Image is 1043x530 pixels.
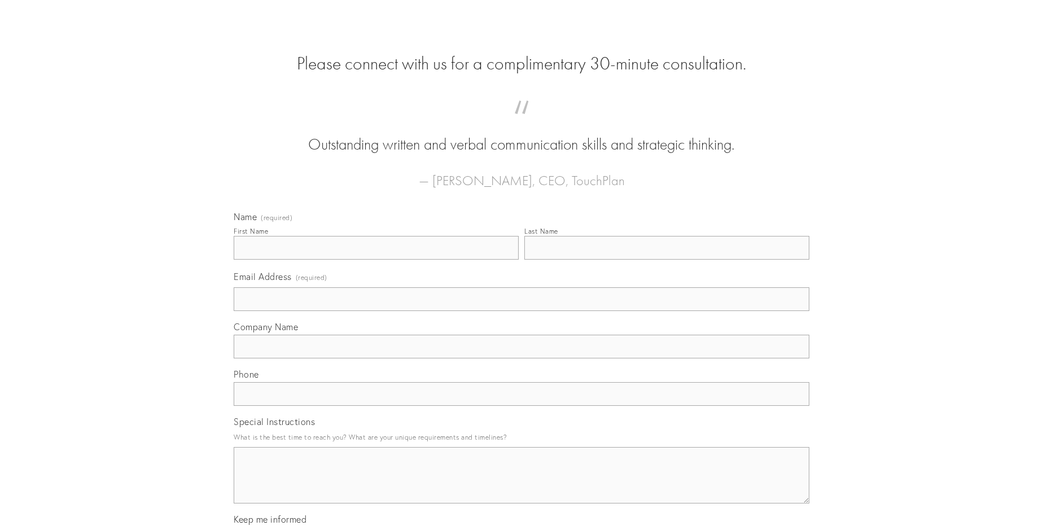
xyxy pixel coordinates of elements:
span: Email Address [234,271,292,282]
h2: Please connect with us for a complimentary 30-minute consultation. [234,53,809,75]
div: Last Name [524,227,558,235]
span: Special Instructions [234,416,315,427]
span: (required) [296,270,327,285]
span: Keep me informed [234,514,306,525]
p: What is the best time to reach you? What are your unique requirements and timelines? [234,430,809,445]
span: “ [252,112,791,134]
span: Company Name [234,321,298,332]
span: (required) [261,214,292,221]
figcaption: — [PERSON_NAME], CEO, TouchPlan [252,156,791,192]
blockquote: Outstanding written and verbal communication skills and strategic thinking. [252,112,791,156]
span: Phone [234,369,259,380]
div: First Name [234,227,268,235]
span: Name [234,211,257,222]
